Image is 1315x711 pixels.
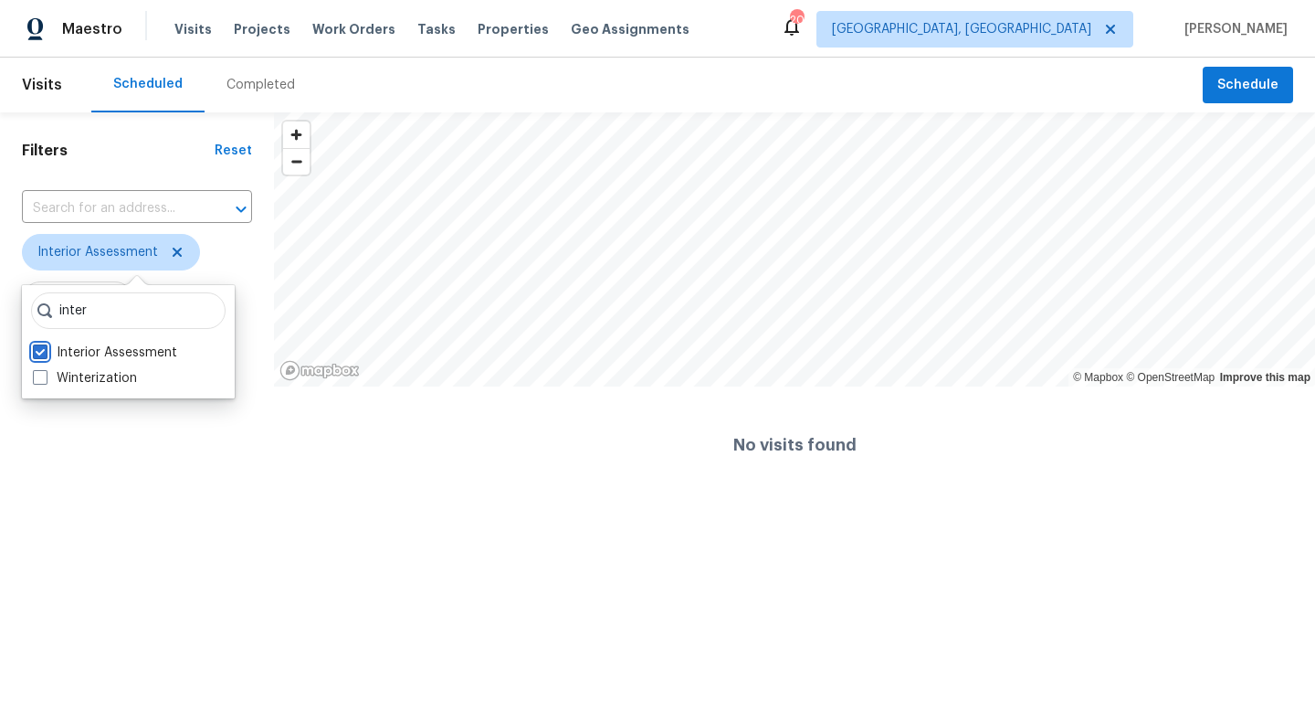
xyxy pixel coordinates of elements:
a: Mapbox homepage [279,360,360,381]
span: Schedule [1217,74,1278,97]
span: Tasks [417,23,456,36]
div: Scheduled [113,75,183,93]
span: Properties [478,20,549,38]
button: Open [228,196,254,222]
label: Winterization [33,369,137,387]
button: Zoom in [283,122,310,148]
a: OpenStreetMap [1126,371,1215,384]
div: Reset [215,142,252,160]
input: Search for an address... [22,195,201,223]
label: Interior Assessment [33,344,177,362]
h1: Filters [22,142,215,160]
button: Schedule [1203,67,1293,104]
span: Maestro [62,20,122,38]
span: Work Orders [312,20,395,38]
span: Zoom out [283,149,310,175]
button: Zoom out [283,148,310,175]
h4: No visits found [733,436,857,454]
span: Projects [234,20,290,38]
span: [PERSON_NAME] [1177,20,1288,38]
div: Completed [226,76,295,94]
span: Geo Assignments [571,20,689,38]
span: Visits [22,65,62,105]
a: Mapbox [1073,371,1123,384]
span: Visits [174,20,212,38]
a: Improve this map [1220,371,1310,384]
span: Interior Assessment [37,243,158,261]
span: [GEOGRAPHIC_DATA], [GEOGRAPHIC_DATA] [832,20,1091,38]
div: 20 [790,11,803,29]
